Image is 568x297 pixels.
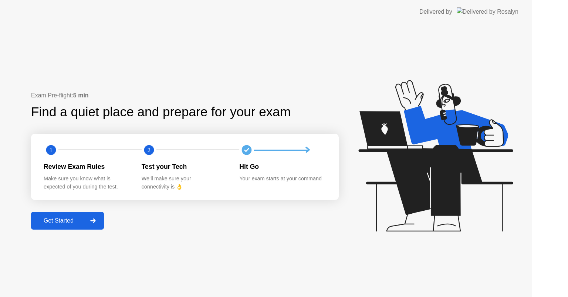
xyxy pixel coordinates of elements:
[33,217,84,224] div: Get Started
[31,212,104,230] button: Get Started
[142,175,228,191] div: We’ll make sure your connectivity is 👌
[31,102,292,122] div: Find a quiet place and prepare for your exam
[148,147,151,154] text: 2
[44,162,130,171] div: Review Exam Rules
[31,91,339,100] div: Exam Pre-flight:
[457,7,518,16] img: Delivered by Rosalyn
[142,162,228,171] div: Test your Tech
[239,175,325,183] div: Your exam starts at your command
[239,162,325,171] div: Hit Go
[50,147,53,154] text: 1
[44,175,130,191] div: Make sure you know what is expected of you during the test.
[73,92,89,99] b: 5 min
[419,7,452,16] div: Delivered by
